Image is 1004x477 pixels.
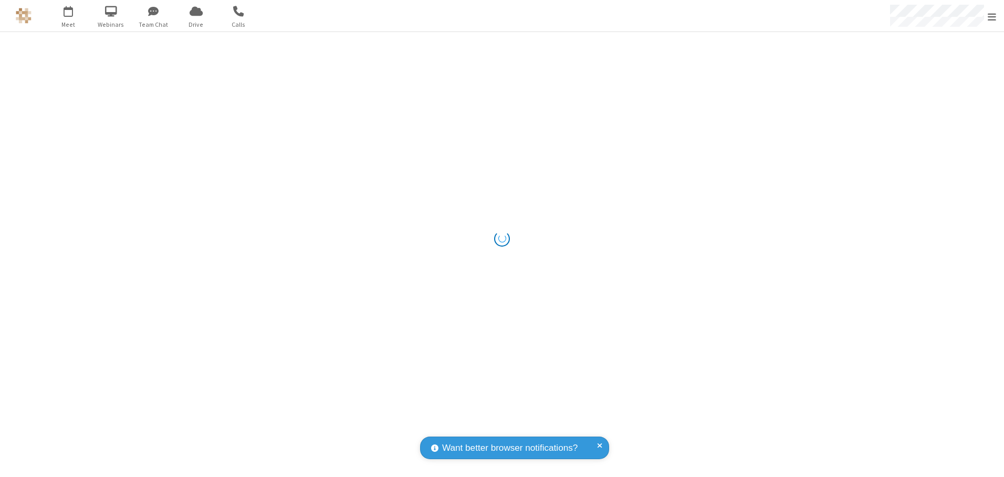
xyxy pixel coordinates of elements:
[91,20,131,29] span: Webinars
[49,20,88,29] span: Meet
[442,441,578,455] span: Want better browser notifications?
[176,20,216,29] span: Drive
[134,20,173,29] span: Team Chat
[16,8,32,24] img: QA Selenium DO NOT DELETE OR CHANGE
[219,20,258,29] span: Calls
